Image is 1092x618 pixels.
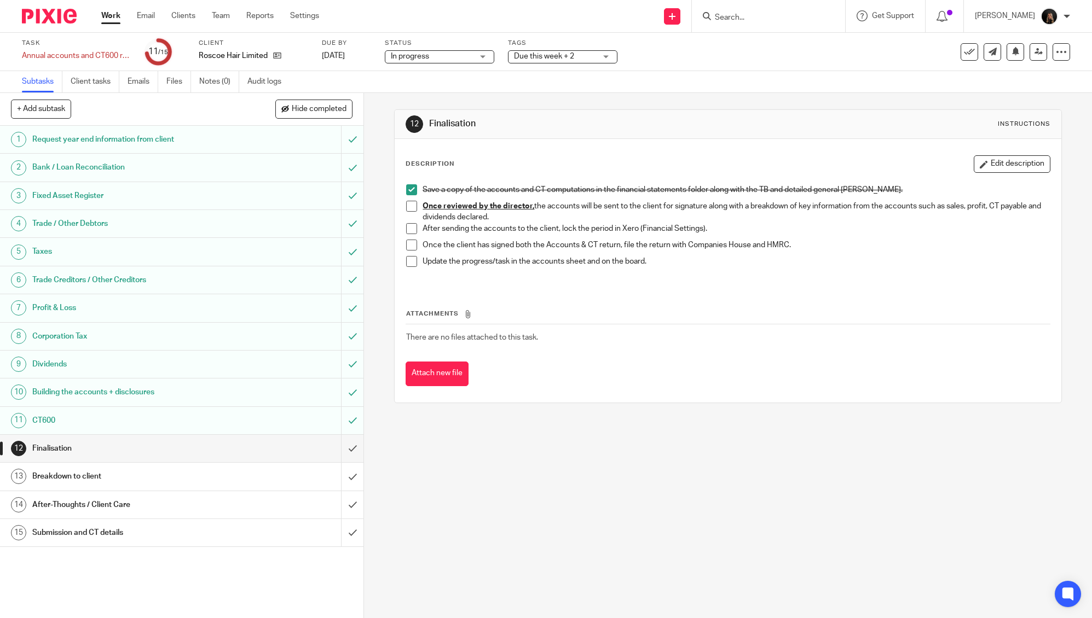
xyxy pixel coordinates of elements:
[32,412,231,429] h1: CT600
[148,45,168,58] div: 11
[128,71,158,92] a: Emails
[11,100,71,118] button: + Add subtask
[11,469,26,484] div: 13
[423,223,1049,234] p: After sending the accounts to the client, lock the period in Xero (Financial Settings).
[11,329,26,344] div: 8
[32,131,231,148] h1: Request year end information from client
[246,10,274,21] a: Reports
[32,356,231,372] h1: Dividends
[166,71,191,92] a: Files
[406,160,454,168] p: Description
[32,524,231,541] h1: Submission and CT details
[508,39,617,48] label: Tags
[11,357,26,372] div: 9
[22,9,77,24] img: Pixie
[11,244,26,260] div: 5
[11,216,26,231] div: 4
[158,49,168,55] small: /15
[22,71,62,92] a: Subtasks
[391,53,429,60] span: In progress
[32,300,231,316] h1: Profit & Loss
[385,39,494,48] label: Status
[32,243,231,260] h1: Taxes
[998,120,1050,129] div: Instructions
[11,413,26,428] div: 11
[406,362,469,386] button: Attach new file
[11,525,26,540] div: 15
[714,13,812,23] input: Search
[22,39,131,48] label: Task
[32,384,231,400] h1: Building the accounts + disclosures
[171,10,195,21] a: Clients
[11,272,26,288] div: 6
[429,118,752,130] h1: Finalisation
[423,184,1049,195] p: Save a copy of the accounts and CT computations in the financial statements folder along with the...
[11,441,26,456] div: 12
[322,52,345,60] span: [DATE]
[290,10,319,21] a: Settings
[11,300,26,316] div: 7
[71,71,119,92] a: Client tasks
[292,105,346,114] span: Hide completed
[32,328,231,345] h1: Corporation Tax
[872,12,914,20] span: Get Support
[247,71,290,92] a: Audit logs
[137,10,155,21] a: Email
[32,272,231,288] h1: Trade Creditors / Other Creditors
[212,10,230,21] a: Team
[11,188,26,203] div: 3
[101,10,120,21] a: Work
[32,215,231,232] h1: Trade / Other Debtors
[406,115,423,133] div: 12
[11,384,26,400] div: 10
[514,53,574,60] span: Due this week + 2
[32,497,231,513] h1: After-Thoughts / Client Care
[32,188,231,204] h1: Fixed Asset Register
[199,50,268,61] p: Roscoe Hair Limited
[974,155,1050,173] button: Edit description
[22,50,131,61] div: Annual accounts and CT600 return
[423,201,1049,223] p: the accounts will be sent to the client for signature along with a breakdown of key information f...
[199,39,308,48] label: Client
[11,132,26,147] div: 1
[32,468,231,485] h1: Breakdown to client
[275,100,353,118] button: Hide completed
[423,202,534,210] u: Once reviewed by the director,
[406,311,459,317] span: Attachments
[199,71,239,92] a: Notes (0)
[406,334,538,341] span: There are no files attached to this task.
[322,39,371,48] label: Due by
[11,160,26,176] div: 2
[975,10,1035,21] p: [PERSON_NAME]
[1041,8,1058,25] img: 455A9867.jpg
[423,256,1049,267] p: Update the progress/task in the accounts sheet and on the board.
[32,159,231,176] h1: Bank / Loan Reconciliation
[32,440,231,457] h1: Finalisation
[11,497,26,512] div: 14
[423,240,1049,250] p: Once the client has signed both the Accounts & CT return, file the return with Companies House an...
